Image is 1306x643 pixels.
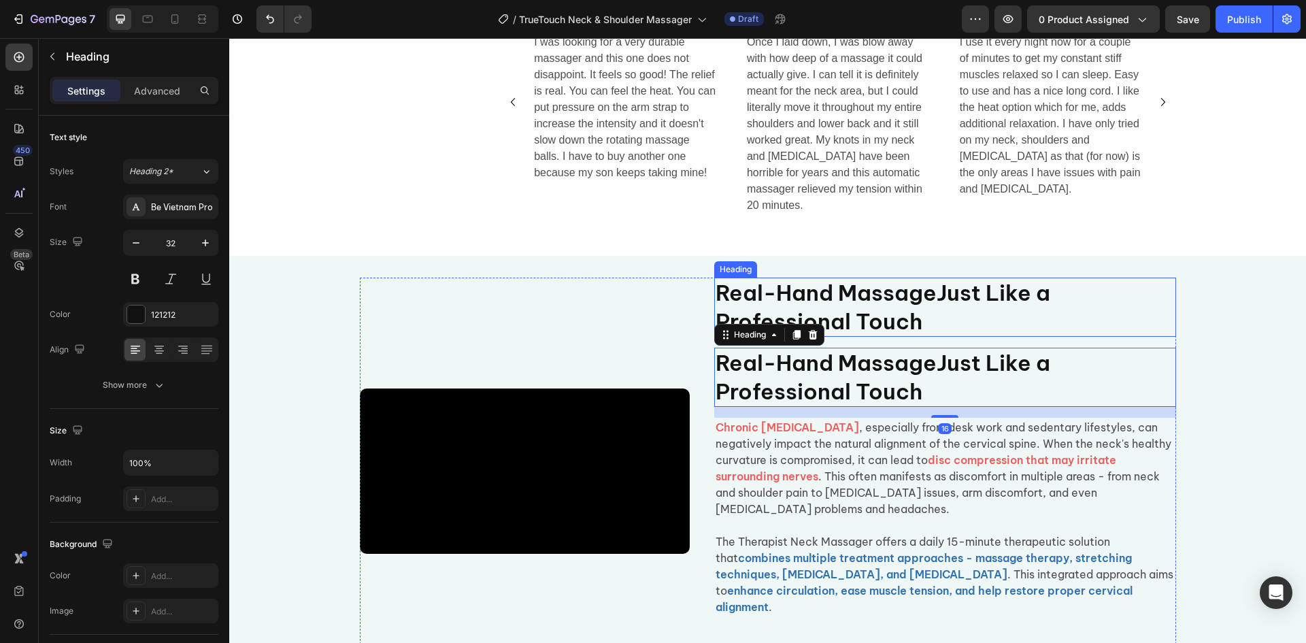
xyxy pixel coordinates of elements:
button: 7 [5,5,101,33]
button: Carousel Next Arrow [923,53,945,75]
p: Settings [67,84,105,98]
div: Be Vietnam Pro [151,201,215,214]
span: / [513,12,516,27]
button: 0 product assigned [1027,5,1160,33]
div: Beta [10,249,33,260]
p: 7 [89,11,95,27]
iframe: Design area [229,38,1306,643]
h2: Rich Text Editor. Editing area: main [485,240,947,299]
span: Save [1177,14,1199,25]
button: Show more [50,373,218,397]
p: Advanced [134,84,180,98]
div: Undo/Redo [256,5,312,33]
div: Color [50,308,71,320]
button: Save [1165,5,1210,33]
div: 450 [13,145,33,156]
div: 16 [709,385,722,396]
button: Heading 2* [123,159,218,184]
strong: combines multiple treatment approaches - massage therapy, stretching techniques, [MEDICAL_DATA], ... [486,513,903,543]
div: Heading [488,225,525,237]
div: Padding [50,493,81,505]
span: TrueTouch Neck & Shoulder Massager [519,12,692,27]
span: Draft [738,13,758,25]
div: Styles [50,165,73,178]
div: Text style [50,131,87,144]
div: Size [50,233,86,252]
button: Publish [1216,5,1273,33]
strong: enhance circulation, ease muscle tension, and help restore proper cervical alignment [486,546,903,576]
input: Auto [124,450,218,475]
p: , especially from desk work and sedentary lifestyles, can negatively impact the natural alignment... [486,381,945,479]
button: Carousel Back Arrow [273,53,295,75]
div: Open Intercom Messenger [1260,576,1292,609]
h2: Real-Hand MassageJust Like a Professional Touch [485,310,947,369]
div: Size [50,422,86,440]
p: Heading [66,48,213,65]
video: Video [131,350,461,516]
div: Add... [151,570,215,582]
div: Add... [151,606,215,618]
div: Heading [502,291,539,303]
p: Real-Hand MassageJust Like a Professional Touch [486,241,945,297]
div: Color [50,570,71,582]
div: Show more [103,378,166,392]
div: Image [50,605,73,617]
p: The Therapist Neck Massager offers a daily 15-minute therapeutic solution that . This integrated ... [486,479,945,577]
strong: Chronic [MEDICAL_DATA] [486,382,630,396]
div: Align [50,341,88,359]
span: Heading 2* [129,165,173,178]
div: Width [50,457,72,469]
div: Publish [1227,12,1261,27]
div: 121212 [151,309,215,321]
div: Add... [151,493,215,506]
div: Font [50,201,67,213]
div: Background [50,535,116,554]
span: 0 product assigned [1039,12,1129,27]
